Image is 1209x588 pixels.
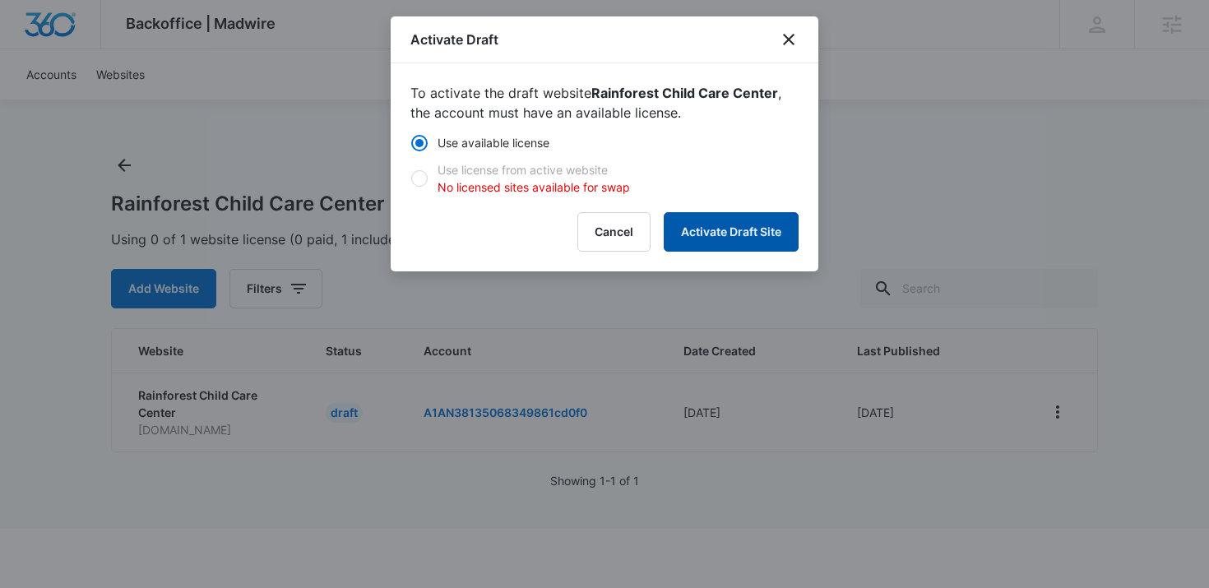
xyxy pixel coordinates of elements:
h1: Activate Draft [410,30,498,49]
div: Use license from active website [438,161,630,196]
button: Cancel [577,212,651,252]
p: To activate the draft website , the account must have an available license. [410,83,799,123]
button: Activate Draft Site [664,212,799,252]
div: Use available license [438,134,549,151]
strong: Rainforest Child Care Center [591,85,778,101]
button: close [779,30,799,49]
span: No licensed sites available for swap [438,180,630,194]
